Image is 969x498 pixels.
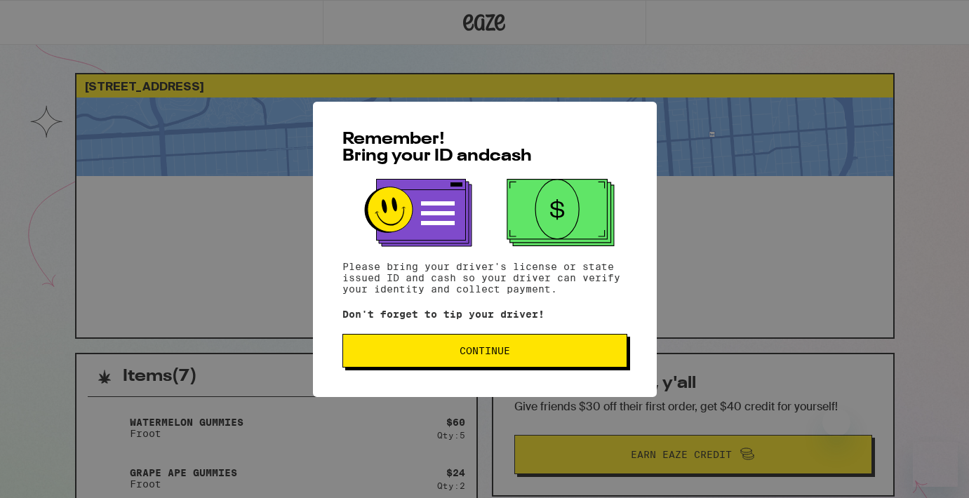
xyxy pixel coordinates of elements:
span: Continue [460,346,510,356]
iframe: Close message [822,408,850,436]
button: Continue [342,334,627,368]
span: Remember! Bring your ID and cash [342,131,532,165]
p: Please bring your driver's license or state issued ID and cash so your driver can verify your ide... [342,261,627,295]
iframe: Button to launch messaging window [913,442,958,487]
p: Don't forget to tip your driver! [342,309,627,320]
